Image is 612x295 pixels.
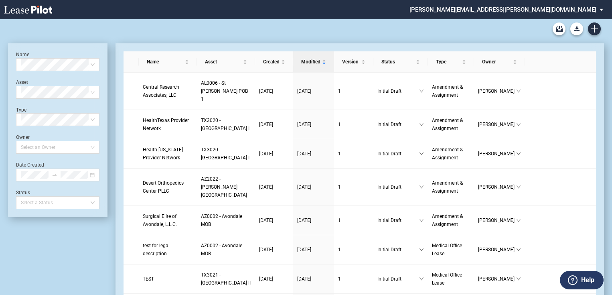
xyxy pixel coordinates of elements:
span: [DATE] [259,247,273,252]
a: 1 [338,275,370,283]
span: Amendment & Assignment [432,214,463,227]
span: Status [381,58,414,66]
span: Initial Draft [377,246,419,254]
span: Initial Draft [377,120,419,128]
span: test for legal description [143,243,170,256]
a: Health [US_STATE] Provider Network [143,146,193,162]
span: Medical Office Lease [432,272,462,286]
span: to [52,172,57,178]
span: TEST [143,276,154,282]
a: [DATE] [297,246,330,254]
a: [DATE] [259,183,289,191]
span: down [516,151,521,156]
a: AZ2022 - [PERSON_NAME][GEOGRAPHIC_DATA] [201,175,251,199]
th: Owner [474,51,525,73]
label: Type [16,107,26,113]
a: Amendment & Assignment [432,116,470,132]
label: Owner [16,134,30,140]
a: AZ0002 - Avondale MOB [201,242,251,258]
a: Amendment & Assignment [432,83,470,99]
th: Asset [197,51,255,73]
span: [DATE] [297,247,311,252]
span: Version [342,58,360,66]
span: down [419,122,424,127]
span: AZ0002 - Avondale MOB [201,214,242,227]
span: AZ2022 - Osborn Town Center [201,176,247,198]
a: Create new document [588,22,601,35]
span: 1 [338,88,341,94]
span: [PERSON_NAME] [478,120,516,128]
a: 1 [338,150,370,158]
span: swap-right [52,172,57,178]
span: [PERSON_NAME] [478,275,516,283]
span: [PERSON_NAME] [478,246,516,254]
span: [DATE] [259,88,273,94]
th: Created [255,51,293,73]
th: Name [139,51,197,73]
label: Name [16,52,29,57]
a: 1 [338,216,370,224]
span: [PERSON_NAME] [478,87,516,95]
a: Medical Office Lease [432,242,470,258]
a: HealthTexas Provider Network [143,116,193,132]
span: TX3021 - Centennial Medical Pavilion II [201,272,251,286]
span: down [419,218,424,223]
span: 1 [338,218,341,223]
span: 1 [338,276,341,282]
a: AL0006 - St [PERSON_NAME] POB 1 [201,79,251,103]
a: [DATE] [297,216,330,224]
span: [DATE] [297,122,311,127]
a: Amendment & Assignment [432,179,470,195]
span: Central Research Associates, LLC [143,84,179,98]
th: Status [373,51,428,73]
a: TX3021 - [GEOGRAPHIC_DATA] II [201,271,251,287]
span: down [419,247,424,252]
a: 1 [338,246,370,254]
th: Type [428,51,474,73]
a: TX3020 - [GEOGRAPHIC_DATA] I [201,146,251,162]
span: 1 [338,122,341,127]
a: [DATE] [259,150,289,158]
span: Desert Orthopedics Center PLLC [143,180,184,194]
span: Amendment & Assignment [432,118,463,131]
span: down [419,151,424,156]
a: [DATE] [259,216,289,224]
span: Name [147,58,183,66]
a: [DATE] [297,275,330,283]
a: Medical Office Lease [432,271,470,287]
span: 1 [338,247,341,252]
a: Desert Orthopedics Center PLLC [143,179,193,195]
span: [PERSON_NAME] [478,216,516,224]
span: Surgical Elite of Avondale, L.L.C. [143,214,177,227]
span: [PERSON_NAME] [478,150,516,158]
span: AL0006 - St Vincent POB 1 [201,80,248,102]
span: Initial Draft [377,183,419,191]
label: Date Created [16,162,44,168]
label: Asset [16,79,28,85]
span: 1 [338,184,341,190]
span: down [516,277,521,281]
a: 1 [338,120,370,128]
a: TX3020 - [GEOGRAPHIC_DATA] I [201,116,251,132]
span: Amendment & Assignment [432,147,463,161]
span: Type [436,58,460,66]
span: down [516,218,521,223]
a: [DATE] [297,150,330,158]
a: [DATE] [259,275,289,283]
a: AZ0002 - Avondale MOB [201,212,251,228]
span: Health Texas Provider Network [143,147,183,161]
md-menu: Download Blank Form List [568,22,586,35]
span: Medical Office Lease [432,243,462,256]
span: Initial Draft [377,216,419,224]
a: [DATE] [259,246,289,254]
span: Initial Draft [377,150,419,158]
th: Version [334,51,374,73]
a: 1 [338,87,370,95]
span: [DATE] [297,88,311,94]
label: Status [16,190,30,195]
a: Amendment & Assignment [432,212,470,228]
span: [DATE] [259,184,273,190]
span: Amendment & Assignment [432,180,463,194]
span: Modified [301,58,320,66]
a: [DATE] [259,120,289,128]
